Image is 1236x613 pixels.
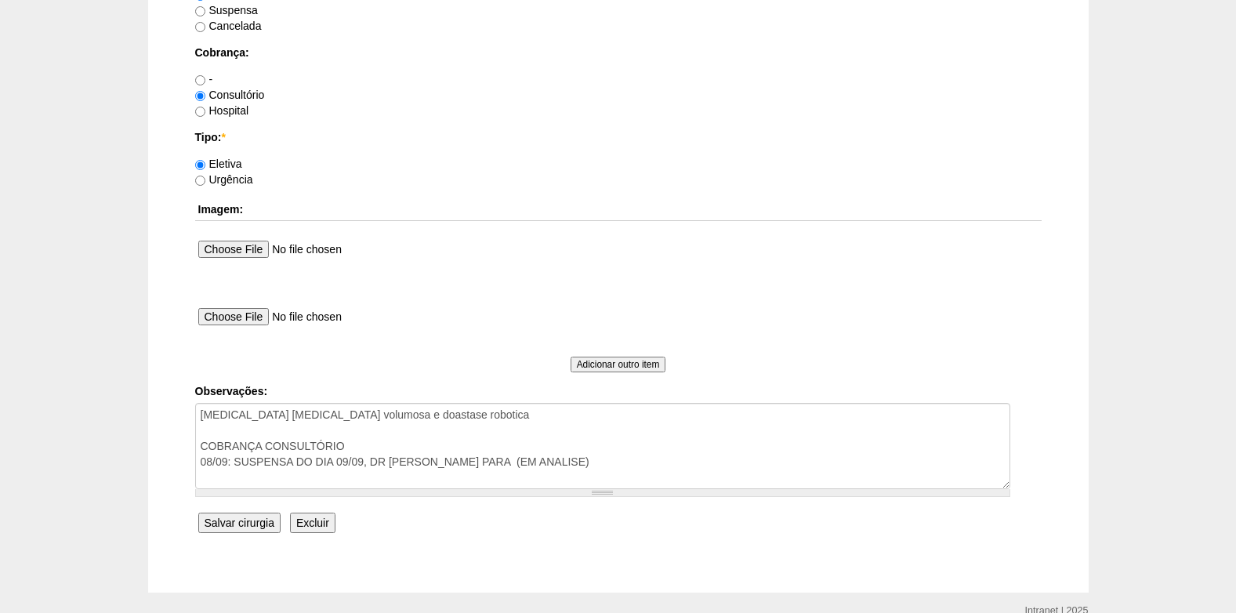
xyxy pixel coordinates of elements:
input: Salvar cirurgia [198,513,281,533]
input: Hospital [195,107,205,117]
input: Cancelada [195,22,205,32]
label: Suspensa [195,4,258,16]
label: Eletiva [195,158,242,170]
label: - [195,73,213,85]
input: Urgência [195,176,205,186]
input: Consultório [195,91,205,101]
label: Tipo: [195,129,1042,145]
span: Este campo é obrigatório. [221,131,225,143]
input: - [195,75,205,85]
input: Excluir [290,513,335,533]
label: Cancelada [195,20,262,32]
label: Observações: [195,383,1042,399]
input: Adicionar outro item [571,357,666,372]
label: Hospital [195,104,249,117]
label: Consultório [195,89,265,101]
input: Suspensa [195,6,205,16]
input: Eletiva [195,160,205,170]
label: Cobrança: [195,45,1042,60]
textarea: [MEDICAL_DATA] [MEDICAL_DATA] volumosa e doastase robotica COBRANÇA CONSULTÓRIO 08/09: SUSPENSA D... [195,403,1010,489]
label: Urgência [195,173,253,186]
th: Imagem: [195,198,1042,221]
